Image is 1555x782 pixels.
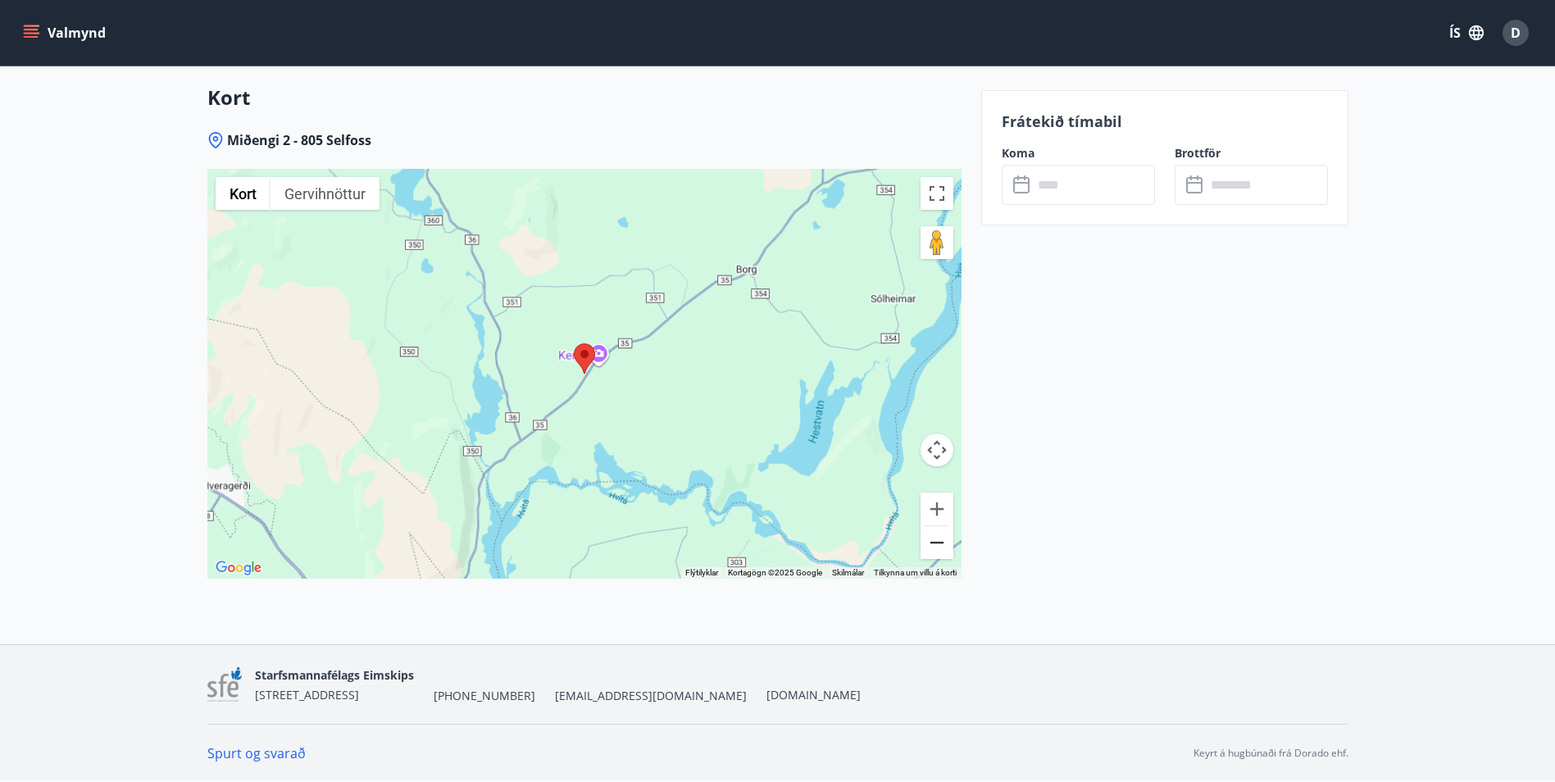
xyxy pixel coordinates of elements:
[255,687,359,702] span: [STREET_ADDRESS]
[921,177,953,210] button: Breyta yfirsýn á öllum skjánum
[685,567,718,579] button: Flýtilyklar
[227,131,371,149] span: Miðengi 2 - 805 Selfoss
[1440,18,1493,48] button: ÍS
[1511,24,1521,42] span: D
[921,226,953,259] button: Dragðu Þránd á kortið til að opna Street View
[1496,13,1535,52] button: D
[207,667,243,702] img: 7sa1LslLnpN6OqSLT7MqncsxYNiZGdZT4Qcjshc2.png
[555,688,747,704] span: [EMAIL_ADDRESS][DOMAIN_NAME]
[1002,111,1328,132] p: Frátekið tímabil
[207,84,962,111] h3: Kort
[255,667,414,683] span: Starfsmannafélags Eimskips
[1175,145,1328,161] label: Brottför
[434,688,535,704] span: [PHONE_NUMBER]
[728,568,822,577] span: Kortagögn ©2025 Google
[271,177,380,210] button: Sýna myndefni úr gervihnetti
[766,687,861,702] a: [DOMAIN_NAME]
[921,434,953,466] button: Myndavélarstýringar korts
[20,18,112,48] button: menu
[211,557,266,579] img: Google
[921,493,953,525] button: Stækka
[207,744,306,762] a: Spurt og svarað
[921,526,953,559] button: Minnka
[211,557,266,579] a: Opna þetta svæði í Google-kortum (opnar nýjan glugga)
[216,177,271,210] button: Birta götukort
[1002,145,1155,161] label: Koma
[1194,746,1348,761] p: Keyrt á hugbúnaði frá Dorado ehf.
[832,568,864,577] a: Skilmálar (opnast í nýjum flipa)
[874,568,957,577] a: Tilkynna um villu á korti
